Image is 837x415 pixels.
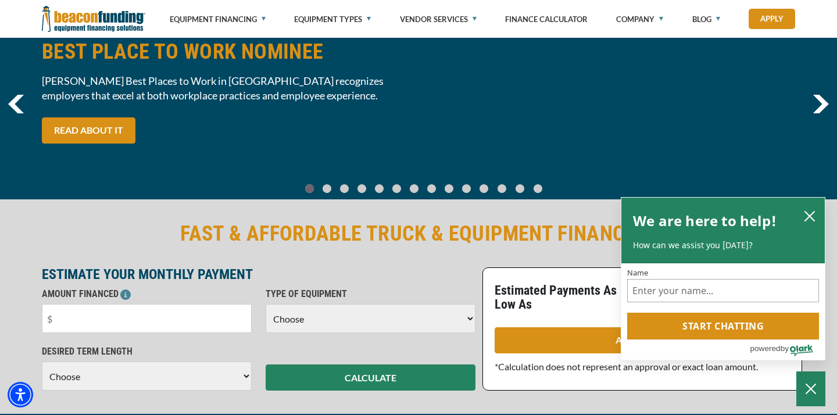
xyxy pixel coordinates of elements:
input: Name [627,279,819,302]
p: ESTIMATE YOUR MONTHLY PAYMENT [42,267,475,281]
input: $ [42,304,252,333]
a: READ ABOUT IT [42,117,135,144]
a: Go To Slide 11 [495,184,509,194]
a: Go To Slide 1 [320,184,334,194]
a: Go To Slide 4 [372,184,386,194]
span: [PERSON_NAME] Best Places to Work in [GEOGRAPHIC_DATA] recognizes employers that excel at both wo... [42,74,412,103]
p: DESIRED TERM LENGTH [42,345,252,359]
a: Go To Slide 10 [477,184,491,194]
button: close chatbox [800,208,819,224]
button: Close Chatbox [796,371,825,406]
h2: WE ARE A 6X [PERSON_NAME] CHICAGO [42,12,412,65]
a: Go To Slide 0 [302,184,316,194]
a: Go To Slide 6 [407,184,421,194]
h2: We are here to help! [633,209,777,232]
label: Name [627,269,819,277]
a: Apply [749,9,795,29]
a: Go To Slide 8 [442,184,456,194]
div: Accessibility Menu [8,382,33,407]
div: olark chatbox [621,197,825,361]
a: APPLY NOW [495,327,790,353]
button: Start chatting [627,313,819,339]
button: CALCULATE [266,364,475,391]
span: by [781,341,789,356]
a: Go To Slide 7 [424,184,438,194]
p: TYPE OF EQUIPMENT [266,287,475,301]
a: previous [8,95,24,113]
img: Right Navigator [813,95,829,113]
img: Left Navigator [8,95,24,113]
a: Go To Slide 5 [389,184,403,194]
a: Go To Slide 12 [513,184,527,194]
h2: FAST & AFFORDABLE TRUCK & EQUIPMENT FINANCING [42,220,795,247]
a: Go To Slide 13 [531,184,545,194]
span: powered [750,341,780,356]
a: Go To Slide 9 [459,184,473,194]
a: Powered by Olark [750,340,825,360]
p: Estimated Payments As Low As [495,284,635,312]
span: BEST PLACE TO WORK NOMINEE [42,38,412,65]
a: Go To Slide 2 [337,184,351,194]
a: Go To Slide 3 [355,184,369,194]
span: *Calculation does not represent an approval or exact loan amount. [495,361,758,372]
p: How can we assist you [DATE]? [633,239,813,251]
a: next [813,95,829,113]
p: AMOUNT FINANCED [42,287,252,301]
